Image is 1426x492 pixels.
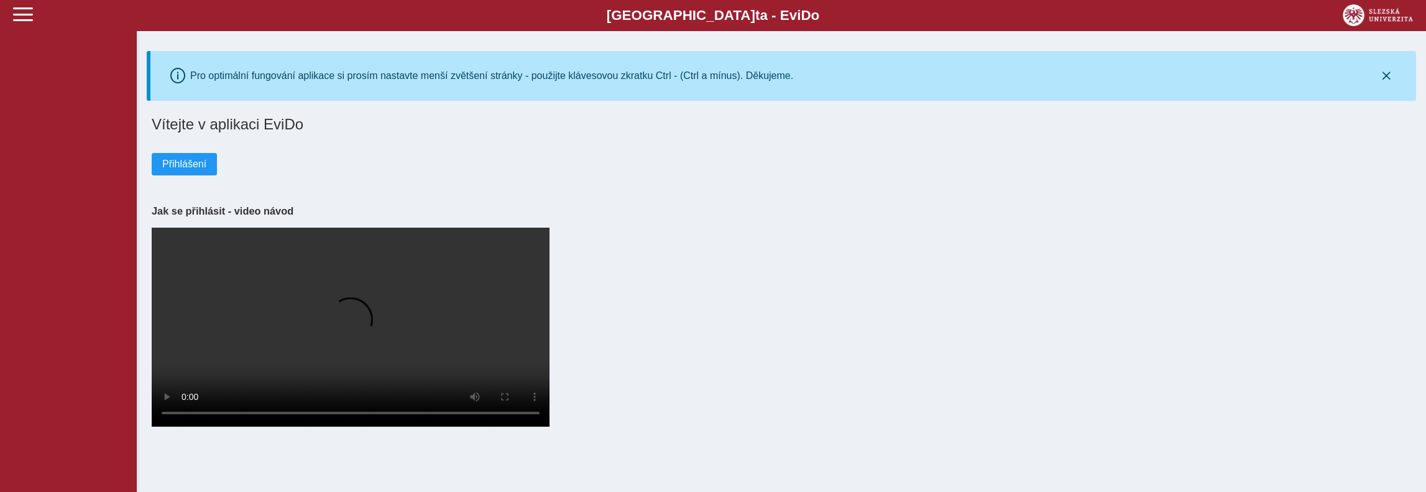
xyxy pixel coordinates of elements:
video: Your browser does not support the video tag. [152,228,550,427]
h1: Vítejte v aplikaci EviDo [152,116,1411,133]
img: logo_web_su.png [1343,4,1413,26]
span: t [755,7,760,23]
span: D [801,7,811,23]
h3: Jak se přihlásit - video návod [152,205,1411,217]
span: Přihlášení [162,159,206,170]
span: o [811,7,820,23]
button: Přihlášení [152,153,217,175]
div: Pro optimální fungování aplikace si prosím nastavte menší zvětšení stránky - použijte klávesovou ... [190,70,793,81]
b: [GEOGRAPHIC_DATA] a - Evi [37,7,1389,24]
